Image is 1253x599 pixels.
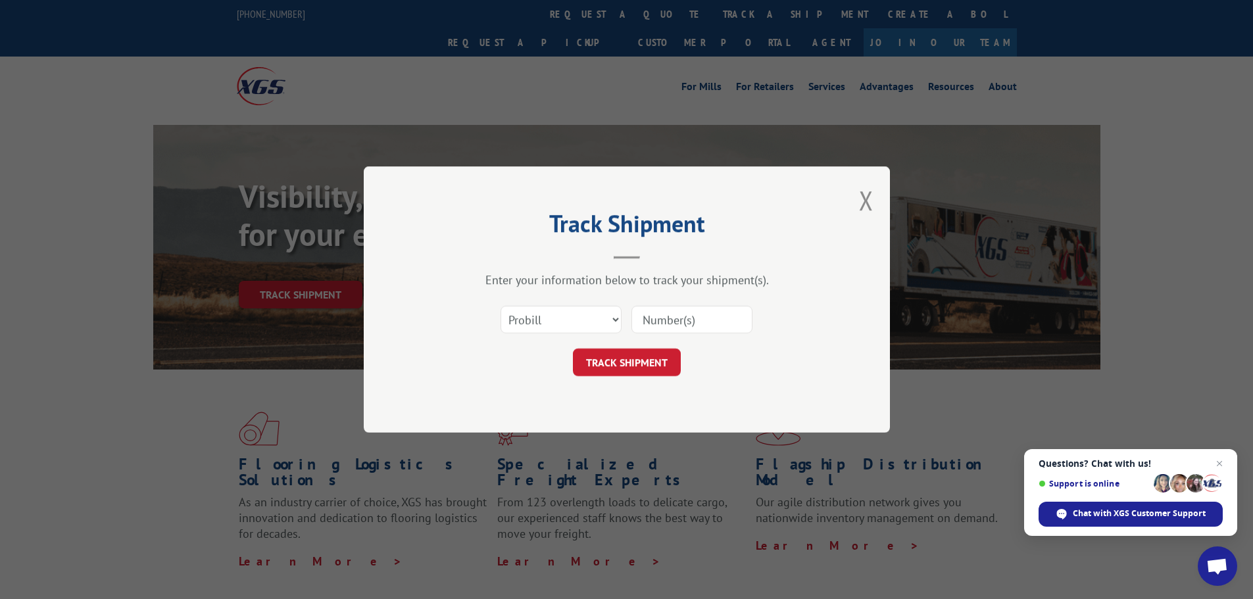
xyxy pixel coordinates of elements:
span: Support is online [1039,479,1149,489]
input: Number(s) [631,306,752,333]
div: Chat with XGS Customer Support [1039,502,1223,527]
span: Chat with XGS Customer Support [1073,508,1206,519]
span: Close chat [1212,456,1227,471]
button: Close modal [859,183,873,218]
span: Questions? Chat with us! [1039,458,1223,469]
div: Enter your information below to track your shipment(s). [430,272,824,287]
div: Open chat [1198,546,1237,586]
h2: Track Shipment [430,214,824,239]
button: TRACK SHIPMENT [573,348,681,376]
